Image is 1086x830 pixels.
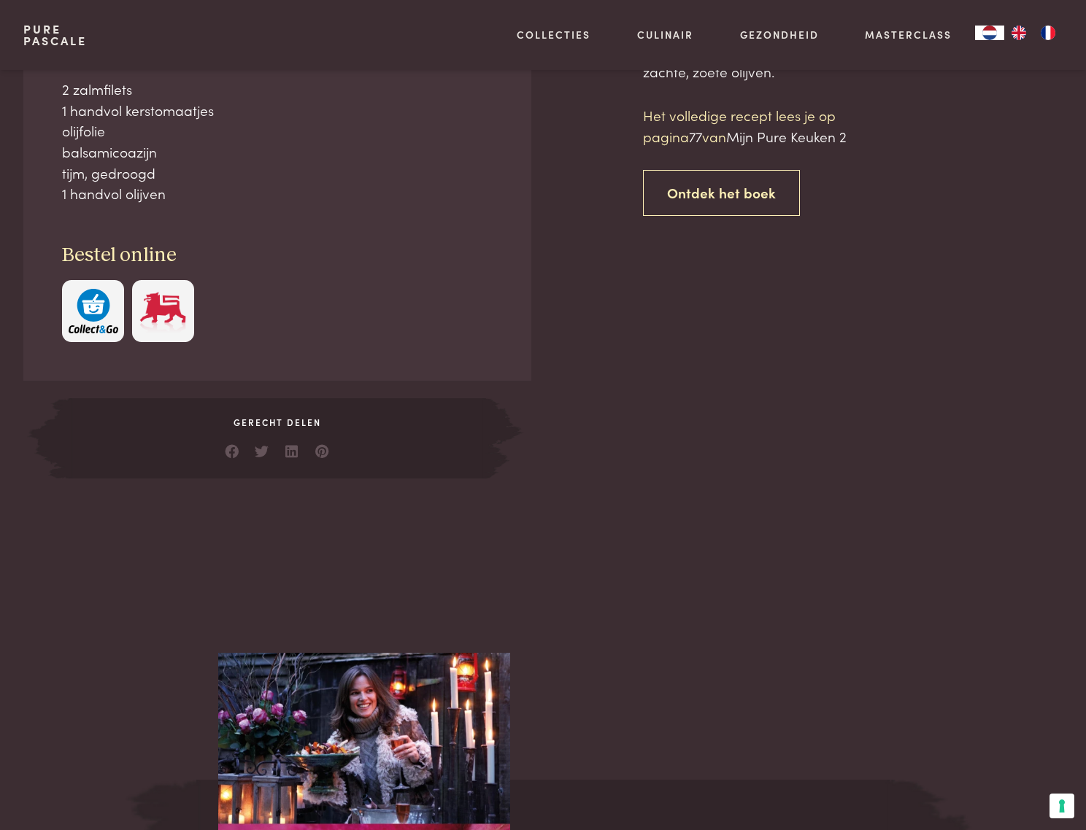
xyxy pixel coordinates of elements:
h3: Bestel online [62,243,493,268]
img: Delhaize [138,289,188,333]
a: Collecties [517,27,590,42]
a: FR [1033,26,1063,40]
div: 1 handvol olijven [62,183,493,204]
div: Language [975,26,1004,40]
span: 77 [689,126,702,146]
a: Gezondheid [740,27,819,42]
ul: Language list [1004,26,1063,40]
div: tijm, gedroogd [62,163,493,184]
p: Het volledige recept lees je op pagina van [643,105,891,147]
a: PurePascale [23,23,87,47]
aside: Language selected: Nederlands [975,26,1063,40]
button: Uw voorkeuren voor toestemming voor trackingtechnologieën [1050,794,1074,818]
a: Culinair [637,27,693,42]
span: Mijn Pure Keuken 2 [726,126,847,146]
a: EN [1004,26,1033,40]
div: 2 zalmfilets [62,79,493,100]
a: Masterclass [865,27,952,42]
a: NL [975,26,1004,40]
span: Gerecht delen [69,416,486,429]
a: Ontdek het boek [643,170,800,216]
div: 1 handvol kerstomaatjes [62,100,493,121]
div: balsamicoazijn [62,141,493,163]
div: olijfolie [62,120,493,141]
img: c308188babc36a3a401bcb5cb7e020f4d5ab42f7cacd8327e500463a43eeb86c.svg [69,289,118,333]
